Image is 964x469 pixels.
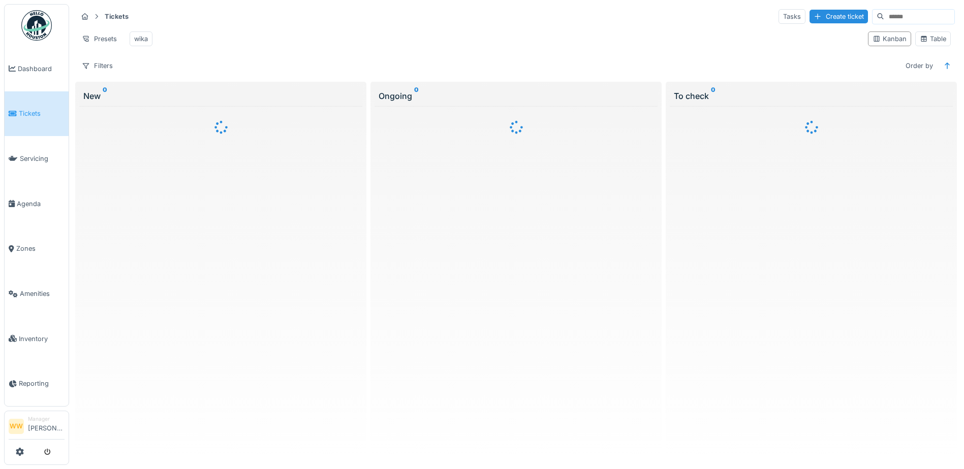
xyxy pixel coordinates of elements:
sup: 0 [711,90,716,102]
span: Amenities [20,289,65,298]
span: Dashboard [18,64,65,74]
div: Filters [77,58,117,73]
li: [PERSON_NAME] [28,415,65,437]
a: Dashboard [5,46,69,91]
img: Badge_color-CXgf-gQk.svg [21,10,52,41]
a: Zones [5,226,69,272]
div: To check [674,90,949,102]
span: Servicing [20,154,65,163]
div: Manager [28,415,65,423]
div: Ongoing [379,90,654,102]
div: Presets [77,31,121,46]
div: Table [920,34,946,44]
div: Create ticket [810,10,868,23]
div: Kanban [873,34,907,44]
span: Inventory [19,334,65,344]
div: Order by [901,58,938,73]
div: New [83,90,358,102]
a: WW Manager[PERSON_NAME] [9,415,65,440]
strong: Tickets [101,12,133,21]
sup: 0 [414,90,419,102]
div: wika [134,34,148,44]
span: Agenda [17,199,65,209]
span: Tickets [19,109,65,118]
a: Servicing [5,136,69,181]
a: Inventory [5,316,69,361]
a: Reporting [5,361,69,407]
span: Reporting [19,379,65,388]
a: Amenities [5,271,69,316]
li: WW [9,419,24,434]
div: Tasks [779,9,805,24]
a: Agenda [5,181,69,226]
sup: 0 [103,90,107,102]
a: Tickets [5,91,69,137]
span: Zones [16,244,65,253]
